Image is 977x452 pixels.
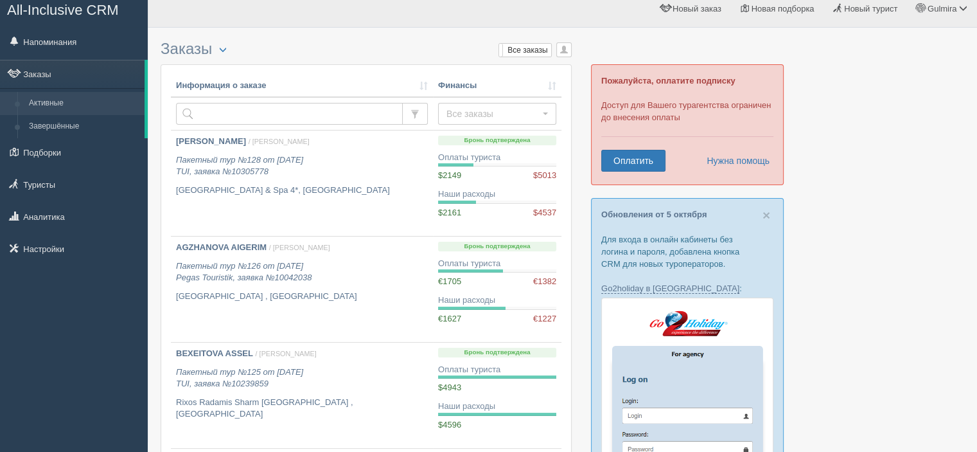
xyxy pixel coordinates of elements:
span: $4537 [533,207,556,219]
p: Бронь подтверждена [438,242,556,251]
span: Все заказы [446,107,540,120]
span: $5013 [533,170,556,182]
span: / [PERSON_NAME] [269,244,330,251]
span: $2161 [438,208,461,217]
a: Оплатить [601,150,665,172]
span: €1382 [533,276,556,288]
span: $2149 [438,170,461,180]
span: $4943 [438,383,461,392]
a: Активные [23,92,145,115]
h3: Заказы [161,41,572,58]
p: Бронь подтверждена [438,136,556,145]
a: Информация о заказе [176,80,428,92]
span: €1627 [438,314,461,323]
a: Завершённые [23,115,145,138]
span: / [PERSON_NAME] [256,350,317,357]
div: Оплаты туриста [438,364,556,376]
b: [PERSON_NAME] [176,136,246,146]
a: [PERSON_NAME] / [PERSON_NAME] Пакетный тур №128 от [DATE]TUI, заявка №10305778 [GEOGRAPHIC_DATA] ... [171,131,433,236]
p: Rixos Radamis Sharm [GEOGRAPHIC_DATA] , [GEOGRAPHIC_DATA] [176,397,428,420]
input: Поиск по номеру заказа, ФИО или паспорту туриста [176,103,403,125]
div: Оплаты туриста [438,152,556,164]
b: BEXEITOVA ASSEL [176,348,253,358]
span: / [PERSON_NAME] [249,138,310,145]
a: AGZHANOVA AIGERIM / [PERSON_NAME] Пакетный тур №126 от [DATE]Pegas Touristik, заявка №10042038 [G... [171,237,433,342]
span: × [762,208,770,222]
i: Пакетный тур №125 от [DATE] TUI, заявка №10239859 [176,367,303,389]
div: Наши расходы [438,294,556,307]
span: Gulmira [928,4,957,14]
span: All-Inclusive CRM [7,2,119,18]
a: Нужна помощь [698,150,770,172]
i: Пакетный тур №128 от [DATE] TUI, заявка №10305778 [176,155,303,177]
div: Наши расходы [438,188,556,201]
span: €1705 [438,276,461,286]
div: Оплаты туриста [438,258,556,270]
button: Все заказы [438,103,556,125]
span: Новая подборка [752,4,814,14]
span: Новый турист [844,4,897,14]
p: [GEOGRAPHIC_DATA] , [GEOGRAPHIC_DATA] [176,291,428,303]
span: $4596 [438,420,461,429]
span: Новый заказ [673,4,721,14]
a: Обновления от 5 октября [601,210,707,219]
b: Пожалуйста, оплатите подписку [601,76,735,86]
p: : [601,282,773,294]
p: Для входа в онлайн кабинеты без логина и пароля, добавлена кнопка CRM для новых туроператоров. [601,233,773,270]
b: AGZHANOVA AIGERIM [176,242,267,252]
p: Бронь подтверждена [438,348,556,357]
div: Наши расходы [438,401,556,413]
div: Доступ для Вашего турагентства ограничен до внесения оплаты [591,64,784,185]
a: Go2holiday в [GEOGRAPHIC_DATA] [601,284,739,294]
i: Пакетный тур №126 от [DATE] Pegas Touristik, заявка №10042038 [176,261,312,283]
label: Все заказы [499,44,551,57]
a: BEXEITOVA ASSEL / [PERSON_NAME] Пакетный тур №125 от [DATE]TUI, заявка №10239859 Rixos Radamis Sh... [171,343,433,448]
a: Финансы [438,80,556,92]
span: €1227 [533,313,556,325]
p: [GEOGRAPHIC_DATA] & Spa 4*, [GEOGRAPHIC_DATA] [176,185,428,197]
button: Close [762,208,770,222]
